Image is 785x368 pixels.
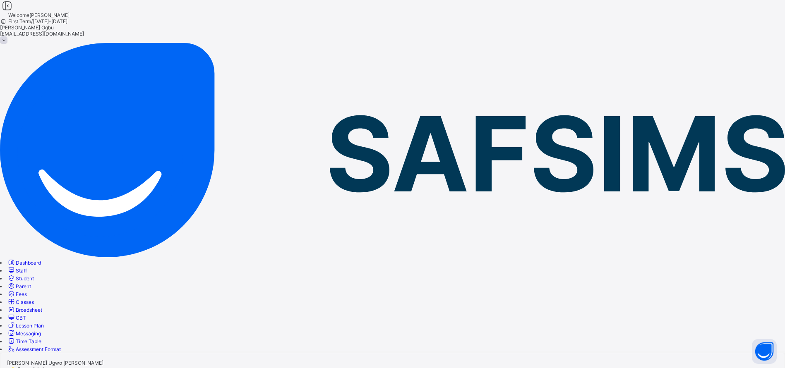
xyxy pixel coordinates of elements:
[7,338,41,344] a: Time Table
[7,346,61,352] a: Assessment Format
[7,323,44,329] a: Lesson Plan
[16,338,41,344] span: Time Table
[7,275,34,282] a: Student
[752,339,777,364] button: Open asap
[16,291,27,297] span: Fees
[16,283,31,289] span: Parent
[16,299,34,305] span: Classes
[7,268,27,274] a: Staff
[7,360,103,366] span: [PERSON_NAME] Ugwo [PERSON_NAME]
[16,260,41,266] span: Dashboard
[16,275,34,282] span: Student
[7,315,26,321] a: CBT
[7,307,42,313] a: Broadsheet
[16,323,44,329] span: Lesson Plan
[7,330,41,337] a: Messaging
[16,268,27,274] span: Staff
[7,291,27,297] a: Fees
[16,346,61,352] span: Assessment Format
[7,299,34,305] a: Classes
[16,330,41,337] span: Messaging
[7,260,41,266] a: Dashboard
[8,12,70,18] span: Welcome [PERSON_NAME]
[16,307,42,313] span: Broadsheet
[7,283,31,289] a: Parent
[16,315,26,321] span: CBT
